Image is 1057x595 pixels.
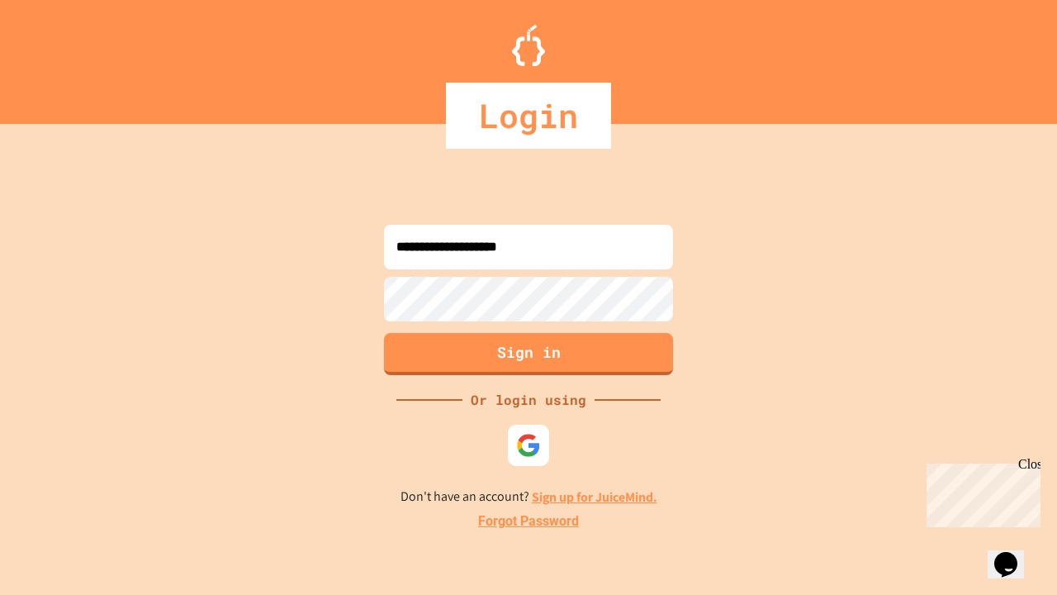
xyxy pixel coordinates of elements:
img: google-icon.svg [516,433,541,458]
div: Login [446,83,611,149]
div: Or login using [462,390,595,410]
a: Forgot Password [478,512,579,531]
img: Logo.svg [512,25,545,66]
p: Don't have an account? [401,487,657,507]
iframe: chat widget [988,529,1040,578]
iframe: chat widget [920,457,1040,527]
a: Sign up for JuiceMind. [532,488,657,506]
div: Chat with us now!Close [7,7,114,105]
button: Sign in [384,333,673,375]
